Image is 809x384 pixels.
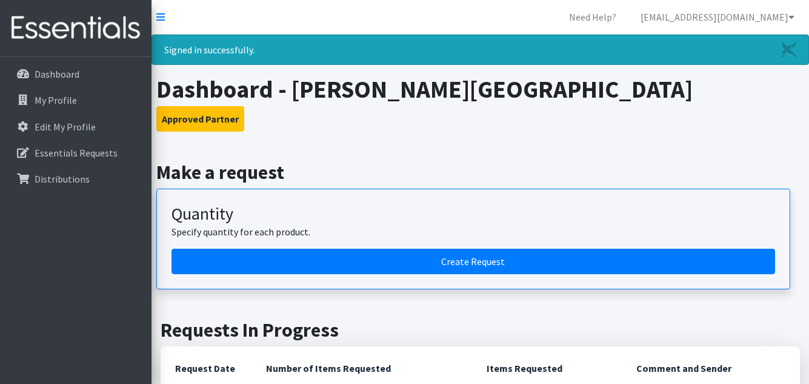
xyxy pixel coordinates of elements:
[151,35,809,65] div: Signed in successfully.
[171,204,775,224] h3: Quantity
[631,5,804,29] a: [EMAIL_ADDRESS][DOMAIN_NAME]
[156,161,805,184] h2: Make a request
[171,249,775,274] a: Create a request by quantity
[161,318,800,342] h2: Requests In Progress
[35,121,96,133] p: Edit My Profile
[171,224,775,239] p: Specify quantity for each product.
[156,106,244,132] button: Approved Partner
[35,147,118,159] p: Essentials Requests
[5,8,147,49] img: HumanEssentials
[5,167,147,191] a: Distributions
[35,94,77,106] p: My Profile
[156,75,805,104] h1: Dashboard - [PERSON_NAME][GEOGRAPHIC_DATA]
[35,173,90,185] p: Distributions
[5,141,147,165] a: Essentials Requests
[5,115,147,139] a: Edit My Profile
[5,62,147,86] a: Dashboard
[770,35,808,64] a: Close
[35,68,79,80] p: Dashboard
[559,5,626,29] a: Need Help?
[5,88,147,112] a: My Profile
